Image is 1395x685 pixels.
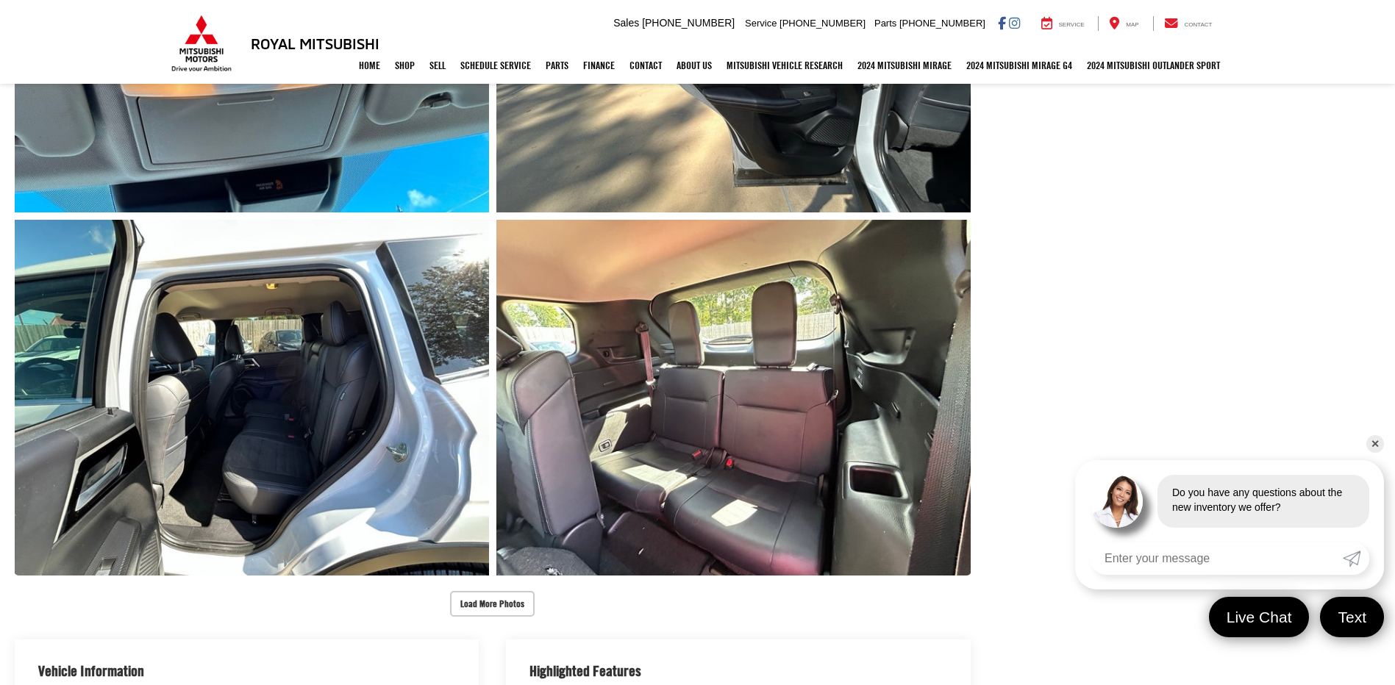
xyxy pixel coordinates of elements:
[1090,542,1343,575] input: Enter your message
[1343,542,1369,575] a: Submit
[959,47,1080,84] a: 2024 Mitsubishi Mirage G4
[422,47,453,84] a: Sell
[1080,47,1227,84] a: 2024 Mitsubishi Outlander SPORT
[491,216,975,578] img: 2024 Mitsubishi Outlander SE
[622,47,669,84] a: Contact
[1320,597,1384,637] a: Text
[1126,21,1138,28] span: Map
[1153,16,1224,31] a: Contact
[1090,475,1143,528] img: Agent profile photo
[779,18,866,29] span: [PHONE_NUMBER]
[10,216,494,578] img: 2024 Mitsubishi Outlander SE
[1184,21,1212,28] span: Contact
[1098,16,1149,31] a: Map
[1330,607,1374,627] span: Text
[850,47,959,84] a: 2024 Mitsubishi Mirage
[745,18,777,29] span: Service
[576,47,622,84] a: Finance
[168,15,235,72] img: Mitsubishi
[15,220,489,575] a: Expand Photo 18
[352,47,388,84] a: Home
[1209,597,1310,637] a: Live Chat
[613,17,639,29] span: Sales
[453,47,538,84] a: Schedule Service: Opens in a new tab
[669,47,719,84] a: About Us
[719,47,850,84] a: Mitsubishi Vehicle Research
[874,18,896,29] span: Parts
[899,18,985,29] span: [PHONE_NUMBER]
[1219,607,1299,627] span: Live Chat
[38,663,144,679] h2: Vehicle Information
[496,220,971,575] a: Expand Photo 19
[538,47,576,84] a: Parts: Opens in a new tab
[1157,475,1369,528] div: Do you have any questions about the new inventory we offer?
[1059,21,1085,28] span: Service
[450,591,535,617] button: Load More Photos
[1009,17,1020,29] a: Instagram: Click to visit our Instagram page
[251,35,379,51] h3: Royal Mitsubishi
[529,663,641,679] h2: Highlighted Features
[642,17,735,29] span: [PHONE_NUMBER]
[388,47,422,84] a: Shop
[1030,16,1096,31] a: Service
[998,17,1006,29] a: Facebook: Click to visit our Facebook page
